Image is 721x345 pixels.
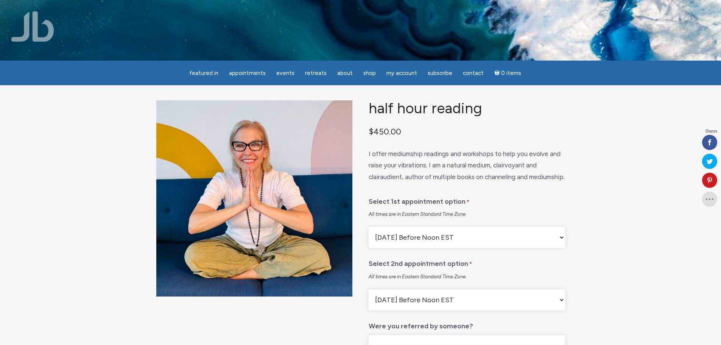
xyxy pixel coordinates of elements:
span: Contact [463,70,484,76]
label: Select 2nd appointment option [369,254,472,270]
h1: Half Hour Reading [369,100,565,117]
a: Appointments [224,66,270,81]
a: My Account [382,66,422,81]
a: Contact [458,66,488,81]
span: Shop [363,70,376,76]
span: My Account [386,70,417,76]
a: featured in [185,66,223,81]
a: Subscribe [423,66,457,81]
span: Retreats [305,70,327,76]
span: Appointments [229,70,266,76]
span: Events [276,70,294,76]
p: I offer mediumship readings and workshops to help you evolve and raise your vibrations. I am a na... [369,148,565,183]
bdi: 450.00 [369,126,401,136]
label: Were you referred by someone? [369,317,473,332]
a: Retreats [301,66,331,81]
span: Shares [705,130,717,133]
span: featured in [189,70,218,76]
div: All times are in Eastern Standard Time Zone. [369,211,565,218]
a: Events [272,66,299,81]
a: About [333,66,357,81]
i: Cart [494,70,501,76]
div: All times are in Eastern Standard Time Zone. [369,273,565,280]
span: Subscribe [428,70,452,76]
span: 0 items [501,70,521,76]
span: $ [369,126,374,136]
label: Select 1st appointment option [369,192,469,208]
img: Half Hour Reading [156,100,352,297]
img: Jamie Butler. The Everyday Medium [11,11,54,42]
span: About [337,70,353,76]
a: Cart0 items [490,65,526,81]
a: Shop [359,66,380,81]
